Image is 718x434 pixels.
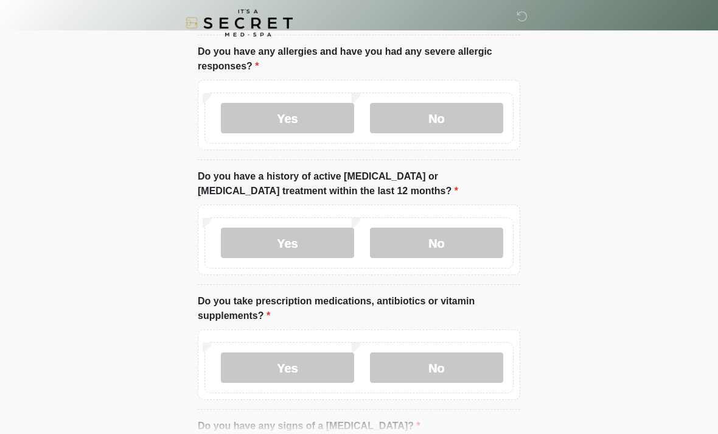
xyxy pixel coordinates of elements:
[370,228,503,258] label: No
[221,228,354,258] label: Yes
[198,294,520,323] label: Do you take prescription medications, antibiotics or vitamin supplements?
[198,169,520,198] label: Do you have a history of active [MEDICAL_DATA] or [MEDICAL_DATA] treatment within the last 12 mon...
[370,352,503,383] label: No
[198,419,420,433] label: Do you have any signs of a [MEDICAL_DATA]?
[221,352,354,383] label: Yes
[198,44,520,74] label: Do you have any allergies and have you had any severe allergic responses?
[186,9,293,37] img: It's A Secret Med Spa Logo
[370,103,503,133] label: No
[221,103,354,133] label: Yes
